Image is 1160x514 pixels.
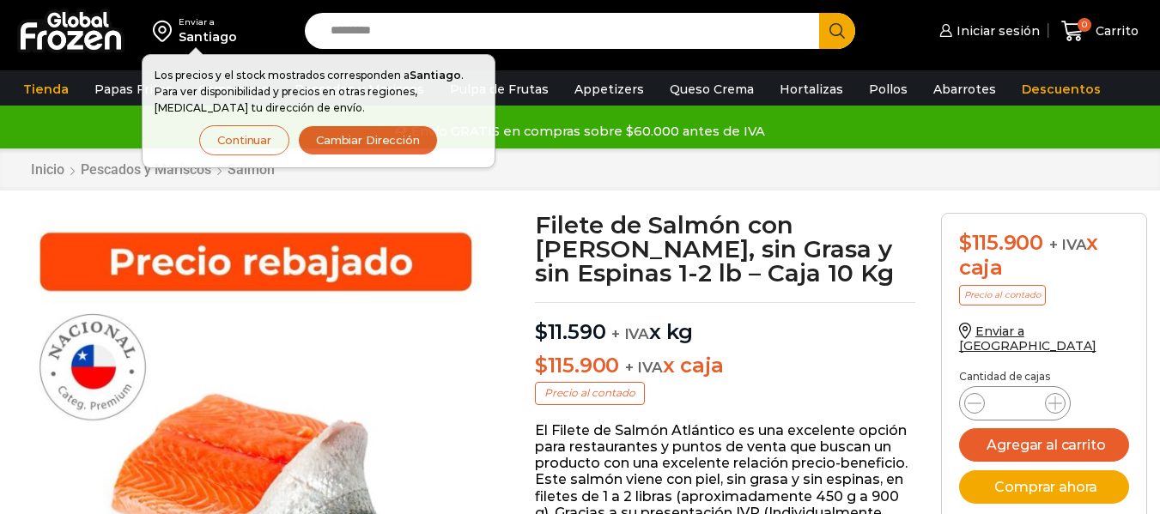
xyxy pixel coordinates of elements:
[611,325,649,342] span: + IVA
[959,371,1129,383] p: Cantidad de cajas
[15,73,77,106] a: Tienda
[535,353,548,378] span: $
[30,161,65,178] a: Inicio
[566,73,653,106] a: Appetizers
[179,16,237,28] div: Enviar a
[155,67,483,117] p: Los precios y el stock mostrados corresponden a . Para ver disponibilidad y precios en otras regi...
[925,73,1005,106] a: Abarrotes
[227,161,276,178] a: Salmón
[999,391,1031,415] input: Product quantity
[959,230,1043,255] bdi: 115.900
[535,319,605,344] bdi: 11.590
[153,16,179,45] img: address-field-icon.svg
[441,73,557,106] a: Pulpa de Frutas
[952,22,1040,39] span: Iniciar sesión
[535,302,915,345] p: x kg
[535,319,548,344] span: $
[959,324,1096,354] a: Enviar a [GEOGRAPHIC_DATA]
[819,13,855,49] button: Search button
[30,161,276,178] nav: Breadcrumb
[959,230,972,255] span: $
[959,470,1129,504] button: Comprar ahora
[535,382,645,404] p: Precio al contado
[86,73,181,106] a: Papas Fritas
[1091,22,1139,39] span: Carrito
[535,354,915,378] p: x caja
[959,285,1046,305] p: Precio al contado
[80,161,212,178] a: Pescados y Mariscos
[179,28,237,45] div: Santiago
[771,73,852,106] a: Hortalizas
[410,69,461,82] strong: Santiago
[935,14,1040,48] a: Iniciar sesión
[860,73,916,106] a: Pollos
[535,353,619,378] bdi: 115.900
[625,359,663,376] span: + IVA
[959,231,1129,281] div: x caja
[298,125,438,155] button: Cambiar Dirección
[661,73,762,106] a: Queso Crema
[1049,236,1087,253] span: + IVA
[959,428,1129,462] button: Agregar al carrito
[199,125,289,155] button: Continuar
[535,213,915,285] h1: Filete de Salmón con [PERSON_NAME], sin Grasa y sin Espinas 1-2 lb – Caja 10 Kg
[1013,73,1109,106] a: Descuentos
[1078,18,1091,32] span: 0
[1057,11,1143,51] a: 0 Carrito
